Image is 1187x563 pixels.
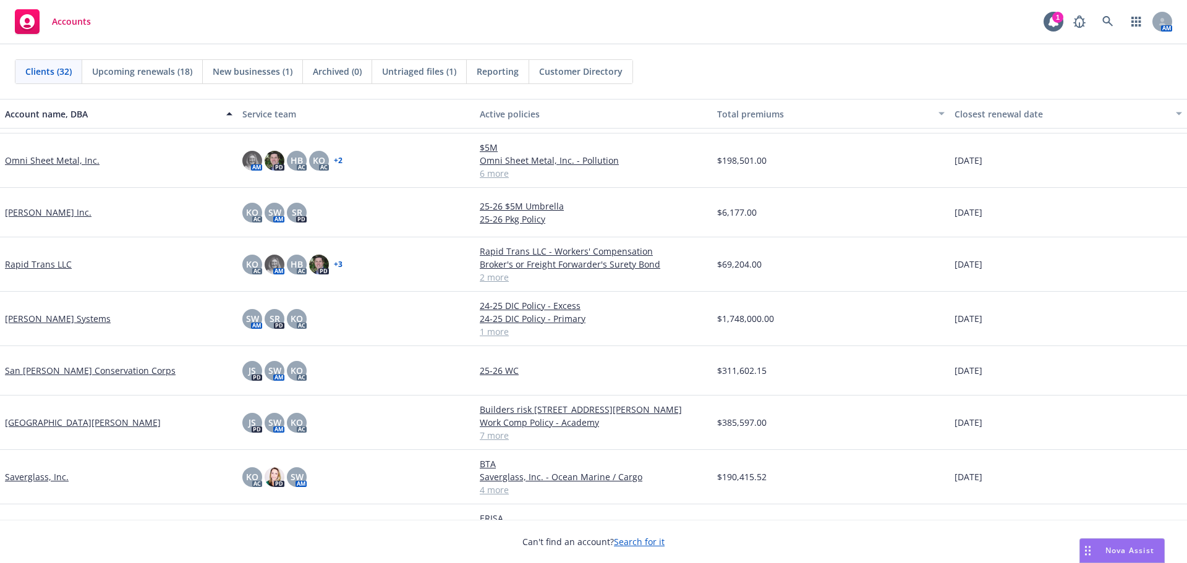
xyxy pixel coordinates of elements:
[1067,9,1092,34] a: Report a Bug
[1096,9,1120,34] a: Search
[213,65,292,78] span: New businesses (1)
[268,206,281,219] span: SW
[25,65,72,78] span: Clients (32)
[955,206,982,219] span: [DATE]
[265,467,284,487] img: photo
[477,65,519,78] span: Reporting
[955,364,982,377] span: [DATE]
[5,364,176,377] a: San [PERSON_NAME] Conservation Corps
[313,154,325,167] span: KO
[717,206,757,219] span: $6,177.00
[5,108,219,121] div: Account name, DBA
[291,364,303,377] span: KO
[291,312,303,325] span: KO
[5,258,72,271] a: Rapid Trans LLC
[712,99,950,129] button: Total premiums
[480,325,707,338] a: 1 more
[334,261,342,268] a: + 3
[5,312,111,325] a: [PERSON_NAME] Systems
[1105,545,1154,556] span: Nova Assist
[480,200,707,213] a: 25-26 $5M Umbrella
[480,213,707,226] a: 25-26 Pkg Policy
[237,99,475,129] button: Service team
[309,255,329,274] img: photo
[1124,9,1149,34] a: Switch app
[246,258,258,271] span: KO
[955,416,982,429] span: [DATE]
[5,154,100,167] a: Omni Sheet Metal, Inc.
[334,157,342,164] a: + 2
[475,99,712,129] button: Active policies
[480,416,707,429] a: Work Comp Policy - Academy
[246,206,258,219] span: KO
[955,108,1168,121] div: Closest renewal date
[291,154,303,167] span: HB
[291,258,303,271] span: HB
[717,470,767,483] span: $190,415.52
[717,416,767,429] span: $385,597.00
[480,245,707,258] a: Rapid Trans LLC - Workers' Compensation
[1080,539,1096,562] div: Drag to move
[52,17,91,27] span: Accounts
[268,416,281,429] span: SW
[955,154,982,167] span: [DATE]
[480,512,707,525] a: ERISA
[614,536,665,548] a: Search for it
[382,65,456,78] span: Untriaged files (1)
[480,141,707,154] a: $5M
[249,364,256,377] span: JS
[265,151,284,171] img: photo
[480,470,707,483] a: Saverglass, Inc. - Ocean Marine / Cargo
[10,4,96,39] a: Accounts
[242,151,262,171] img: photo
[1052,12,1063,23] div: 1
[717,364,767,377] span: $311,602.15
[480,403,707,416] a: Builders risk [STREET_ADDRESS][PERSON_NAME]
[249,416,256,429] span: JS
[480,483,707,496] a: 4 more
[717,154,767,167] span: $198,501.00
[5,206,91,219] a: [PERSON_NAME] Inc.
[270,312,280,325] span: SR
[955,258,982,271] span: [DATE]
[246,312,259,325] span: SW
[480,167,707,180] a: 6 more
[265,255,284,274] img: photo
[522,535,665,548] span: Can't find an account?
[480,108,707,121] div: Active policies
[5,470,69,483] a: Saverglass, Inc.
[292,206,302,219] span: SR
[5,416,161,429] a: [GEOGRAPHIC_DATA][PERSON_NAME]
[955,312,982,325] span: [DATE]
[480,299,707,312] a: 24-25 DIC Policy - Excess
[268,364,281,377] span: SW
[539,65,623,78] span: Customer Directory
[246,470,258,483] span: KO
[480,312,707,325] a: 24-25 DIC Policy - Primary
[717,258,762,271] span: $69,204.00
[480,364,707,377] a: 25-26 WC
[1079,538,1165,563] button: Nova Assist
[480,271,707,284] a: 2 more
[480,258,707,271] a: Broker's or Freight Forwarder's Surety Bond
[717,108,931,121] div: Total premiums
[480,154,707,167] a: Omni Sheet Metal, Inc. - Pollution
[92,65,192,78] span: Upcoming renewals (18)
[480,429,707,442] a: 7 more
[291,470,304,483] span: SW
[313,65,362,78] span: Archived (0)
[717,312,774,325] span: $1,748,000.00
[950,99,1187,129] button: Closest renewal date
[480,457,707,470] a: BTA
[242,108,470,121] div: Service team
[955,470,982,483] span: [DATE]
[291,416,303,429] span: KO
